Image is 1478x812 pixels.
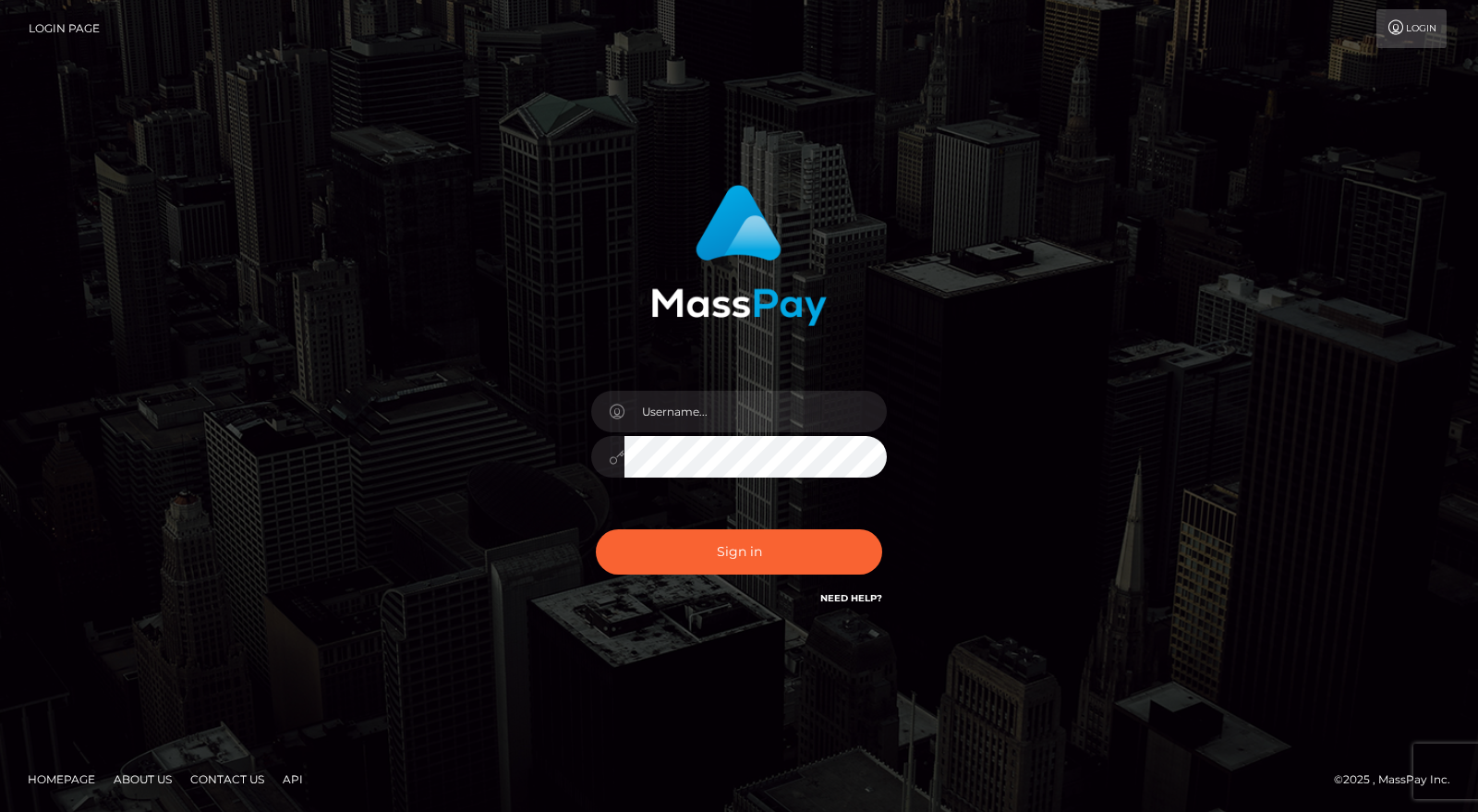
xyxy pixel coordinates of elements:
[624,391,887,432] input: Username...
[183,765,272,794] a: Contact Us
[596,529,882,575] button: Sign in
[1376,9,1447,48] a: Login
[20,765,103,794] a: Homepage
[275,765,310,794] a: API
[820,592,882,604] a: Need Help?
[29,9,100,48] a: Login Page
[1334,770,1464,790] div: © 2025 , MassPay Inc.
[106,765,179,794] a: About Us
[651,185,827,326] img: MassPay Login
